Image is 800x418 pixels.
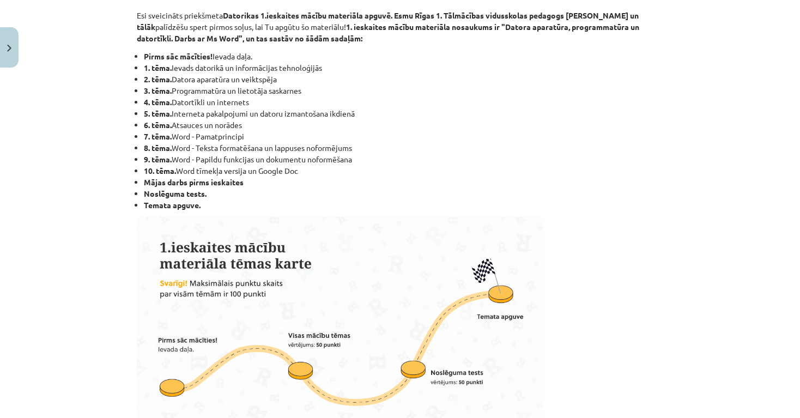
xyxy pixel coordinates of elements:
[144,177,244,187] strong: Mājas darbs pirms ieskaites
[137,10,639,32] strong: Datorikas 1.ieskaites mācību materiāla apguvē. Esmu Rīgas 1. Tālmācības vidusskolas pedagogs [PER...
[144,96,663,108] li: Datortīkli un internets
[144,166,176,175] b: 10. tēma.
[144,62,663,74] li: Ievads datorikā un informācijas tehnoloģijās
[144,108,663,119] li: Interneta pakalpojumi un datoru izmantošana ikdienā
[144,142,663,154] li: Word - Teksta formatēšana un lappuses noformējums
[144,143,172,153] b: 8. tēma.
[144,51,663,62] li: Ievada daļa.
[144,63,172,72] b: 1. tēma.
[7,45,11,52] img: icon-close-lesson-0947bae3869378f0d4975bcd49f059093ad1ed9edebbc8119c70593378902aed.svg
[144,86,172,95] b: 3. tēma.
[137,22,639,43] strong: 1. ieskaites mācību materiāla nosaukums ir "Datora aparatūra, programmatūra un datortīkli. Darbs ...
[144,165,663,177] li: Word tīmekļa versija un Google Doc
[144,154,172,164] b: 9. tēma.
[137,10,663,44] p: Esi sveicināts priekšmeta palīdzēšu spert pirmos soļus, lai Tu apgūtu šo materiālu!
[144,85,663,96] li: Programmatūra un lietotāja saskarnes
[144,97,172,107] b: 4. tēma.
[144,131,663,142] li: Word - Pamatprincipi
[144,74,663,85] li: Datora aparatūra un veiktspēja
[144,200,201,210] b: Temata apguve.
[144,108,172,118] b: 5. tēma.
[144,74,172,84] b: 2. tēma.
[144,119,663,131] li: Atsauces un norādes
[144,51,213,61] b: Pirms sāc mācīties!
[144,120,172,130] b: 6. tēma.
[144,189,207,198] b: Noslēguma tests.
[144,131,172,141] b: 7. tēma.
[144,154,663,165] li: Word - Papildu funkcijas un dokumentu noformēšana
